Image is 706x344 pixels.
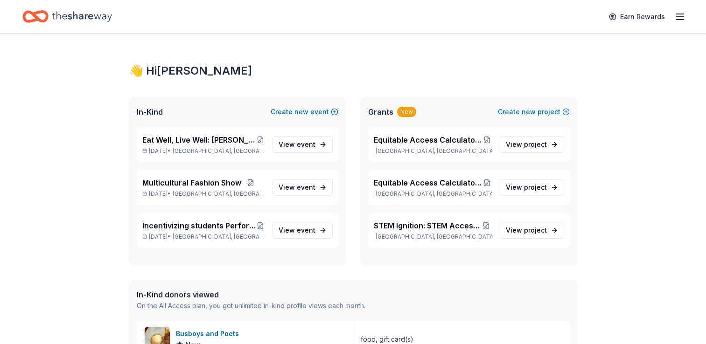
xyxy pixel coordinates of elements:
a: View event [273,179,333,196]
div: On the All Access plan, you get unlimited in-kind profile views each month. [137,300,365,311]
a: View project [500,222,564,239]
div: In-Kind donors viewed [137,289,365,300]
span: View [506,225,547,236]
span: Incentivizing students Performance, Attendance and Behavior [142,220,256,231]
p: [DATE] • [142,190,265,198]
button: Createnewevent [271,106,338,117]
span: Multicultural Fashion Show [142,177,241,188]
span: Grants [368,106,393,117]
span: View [506,182,547,193]
p: [GEOGRAPHIC_DATA], [GEOGRAPHIC_DATA] [374,147,492,155]
span: Eat Well, Live Well: [PERSON_NAME] Culinary Wellness Pop-Up [142,134,256,145]
span: View [279,139,315,150]
span: View [279,225,315,236]
p: [DATE] • [142,233,265,241]
div: 👋 Hi [PERSON_NAME] [129,63,577,78]
div: New [397,107,416,117]
span: event [297,140,315,148]
span: project [524,183,547,191]
span: STEM Ignition: STEM Access and Exploration. [374,220,480,231]
span: View [506,139,547,150]
span: [GEOGRAPHIC_DATA], [GEOGRAPHIC_DATA] [173,147,265,155]
span: Equitable Access Calculators: Bridging the Digital Divide [374,177,482,188]
a: View project [500,179,564,196]
div: Busboys and Poets [176,328,243,339]
button: Createnewproject [498,106,570,117]
a: Earn Rewards [603,8,671,25]
span: Equitable Access Calculators: Bridging the Digital Divide [374,134,482,145]
span: project [524,226,547,234]
a: View event [273,222,333,239]
span: View [279,182,315,193]
p: [GEOGRAPHIC_DATA], [GEOGRAPHIC_DATA] [374,233,492,241]
a: Home [22,6,112,28]
span: In-Kind [137,106,163,117]
a: View event [273,136,333,153]
span: [GEOGRAPHIC_DATA], [GEOGRAPHIC_DATA] [173,190,265,198]
p: [DATE] • [142,147,265,155]
p: [GEOGRAPHIC_DATA], [GEOGRAPHIC_DATA] [374,190,492,198]
span: new [522,106,536,117]
span: project [524,140,547,148]
span: [GEOGRAPHIC_DATA], [GEOGRAPHIC_DATA] [173,233,265,241]
a: View project [500,136,564,153]
span: new [294,106,308,117]
span: event [297,183,315,191]
span: event [297,226,315,234]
